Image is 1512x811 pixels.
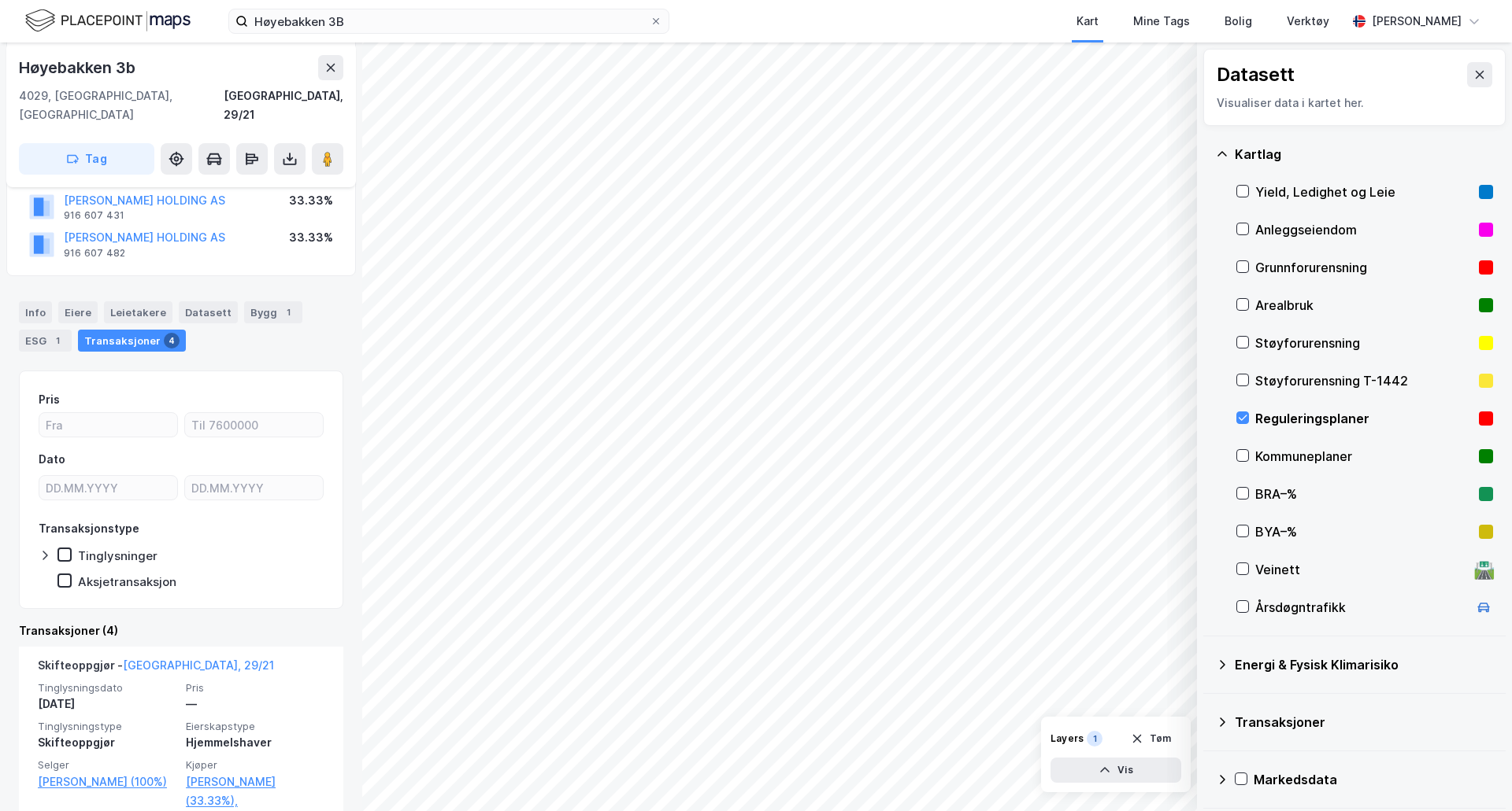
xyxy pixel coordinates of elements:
div: Arealbruk [1255,296,1473,315]
div: [PERSON_NAME] [1372,12,1462,31]
input: Fra [39,413,177,437]
a: [PERSON_NAME] (33.33%), [186,772,324,810]
div: Grunnforurensning [1255,258,1473,277]
div: Kart [1077,12,1099,31]
div: Transaksjoner [1235,713,1493,732]
span: Eierskapstype [186,720,324,733]
div: Støyforurensning T-1442 [1255,371,1473,390]
div: 1 [280,304,296,320]
div: Info [19,301,52,323]
span: Tinglysningsdato [38,681,176,695]
div: Høyebakken 3b [19,55,138,80]
input: Søk på adresse, matrikkel, gårdeiere, leietakere eller personer [248,9,650,33]
div: Layers [1051,732,1084,745]
div: 1 [50,333,65,348]
div: Leietakere [104,301,172,323]
div: Skifteoppgjør [38,733,176,752]
img: logo.f888ab2527a4732fd821a326f86c7f29.svg [25,7,191,35]
div: BRA–% [1255,485,1473,503]
iframe: Chat Widget [1433,735,1512,811]
button: Tag [19,143,154,175]
div: Veinett [1255,560,1468,579]
div: Transaksjoner [78,330,186,352]
div: Datasett [179,301,238,323]
div: Hjemmelshaver [186,733,324,752]
div: 4029, [GEOGRAPHIC_DATA], [GEOGRAPHIC_DATA] [19,87,224,124]
div: — [186,695,324,713]
div: Skifteoppgjør - [38,656,274,681]
div: Bolig [1225,12,1252,31]
a: [PERSON_NAME] (100%) [38,772,176,791]
div: Aksjetransaksjon [78,574,176,589]
a: [GEOGRAPHIC_DATA], 29/21 [123,658,274,672]
span: Tinglysningstype [38,720,176,733]
div: Støyforurensning [1255,334,1473,352]
div: [GEOGRAPHIC_DATA], 29/21 [224,87,343,124]
div: Kontrollprogram for chat [1433,735,1512,811]
div: Verktøy [1287,12,1329,31]
div: Tinglysninger [78,548,157,563]
div: 1 [1087,731,1102,746]
div: Markedsdata [1254,770,1493,789]
div: Visualiser data i kartet her. [1217,94,1492,112]
span: Selger [38,758,176,772]
div: Årsdøgntrafikk [1255,598,1468,617]
button: Vis [1051,758,1181,783]
span: Kjøper [186,758,324,772]
div: Kommuneplaner [1255,447,1473,466]
div: Bygg [244,301,302,323]
div: 33.33% [289,228,333,247]
div: Transaksjoner (4) [19,621,343,640]
div: Eiere [58,301,98,323]
div: ESG [19,330,72,352]
div: Datasett [1217,62,1295,87]
div: 916 607 431 [64,209,124,222]
input: DD.MM.YYYY [39,476,177,500]
div: Reguleringsplaner [1255,409,1473,428]
div: Yield, Ledighet og Leie [1255,182,1473,201]
div: Dato [39,450,65,469]
input: Til 7600000 [185,413,323,437]
input: DD.MM.YYYY [185,476,323,500]
button: Tøm [1121,726,1181,751]
span: Pris [186,681,324,695]
div: Kartlag [1235,145,1493,164]
div: 🛣️ [1473,559,1495,580]
div: Pris [39,390,60,409]
div: Transaksjonstype [39,519,139,538]
div: Mine Tags [1133,12,1190,31]
div: Anleggseiendom [1255,220,1473,239]
div: 4 [164,333,180,348]
div: Energi & Fysisk Klimarisiko [1235,655,1493,674]
div: 33.33% [289,191,333,210]
div: [DATE] [38,695,176,713]
div: 916 607 482 [64,247,125,260]
div: BYA–% [1255,522,1473,541]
